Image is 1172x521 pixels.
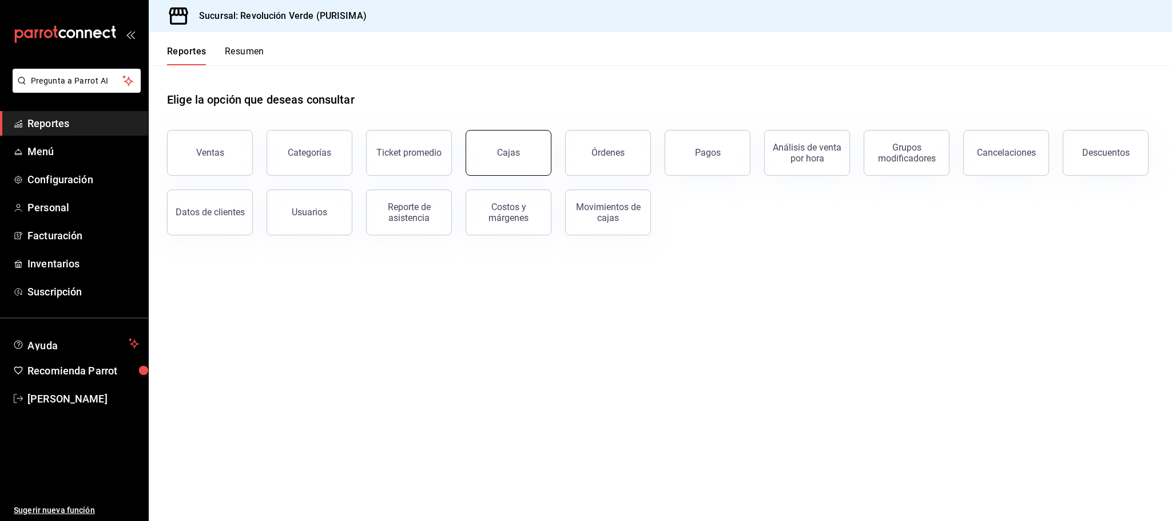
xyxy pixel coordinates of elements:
button: Análisis de venta por hora [764,130,850,176]
div: Ventas [196,147,224,158]
button: Movimientos de cajas [565,190,651,235]
span: Inventarios [27,256,139,271]
div: Categorías [288,147,331,158]
div: Pagos [695,147,721,158]
span: Recomienda Parrot [27,363,139,378]
button: Reporte de asistencia [366,190,452,235]
div: Análisis de venta por hora [772,142,843,164]
span: Reportes [27,116,139,131]
span: Facturación [27,228,139,243]
button: Grupos modificadores [864,130,949,176]
button: Pagos [665,130,750,176]
button: Cancelaciones [963,130,1049,176]
span: Personal [27,200,139,215]
button: Resumen [225,46,264,65]
button: Usuarios [267,190,352,235]
div: navigation tabs [167,46,264,65]
button: Órdenes [565,130,651,176]
div: Ticket promedio [376,147,442,158]
div: Datos de clientes [176,207,245,218]
div: Cancelaciones [977,147,1036,158]
button: open_drawer_menu [126,30,135,39]
button: Costos y márgenes [466,190,551,235]
div: Órdenes [591,147,625,158]
button: Pregunta a Parrot AI [13,69,141,93]
h1: Elige la opción que deseas consultar [167,91,355,108]
span: Ayuda [27,337,124,350]
span: Sugerir nueva función [14,504,139,516]
div: Descuentos [1082,147,1130,158]
span: Menú [27,144,139,159]
div: Costos y márgenes [473,202,544,223]
button: Ticket promedio [366,130,452,176]
span: Configuración [27,172,139,187]
button: Descuentos [1063,130,1149,176]
div: Usuarios [292,207,327,218]
span: Suscripción [27,284,139,299]
span: Pregunta a Parrot AI [31,75,123,87]
button: Ventas [167,130,253,176]
button: Categorías [267,130,352,176]
button: Datos de clientes [167,190,253,235]
h3: Sucursal: Revolución Verde (PURISIMA) [190,9,367,23]
button: Reportes [167,46,206,65]
div: Cajas [497,146,521,160]
div: Reporte de asistencia [374,202,444,223]
a: Pregunta a Parrot AI [8,83,141,95]
a: Cajas [466,130,551,176]
div: Grupos modificadores [871,142,942,164]
span: [PERSON_NAME] [27,391,139,406]
div: Movimientos de cajas [573,202,643,223]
